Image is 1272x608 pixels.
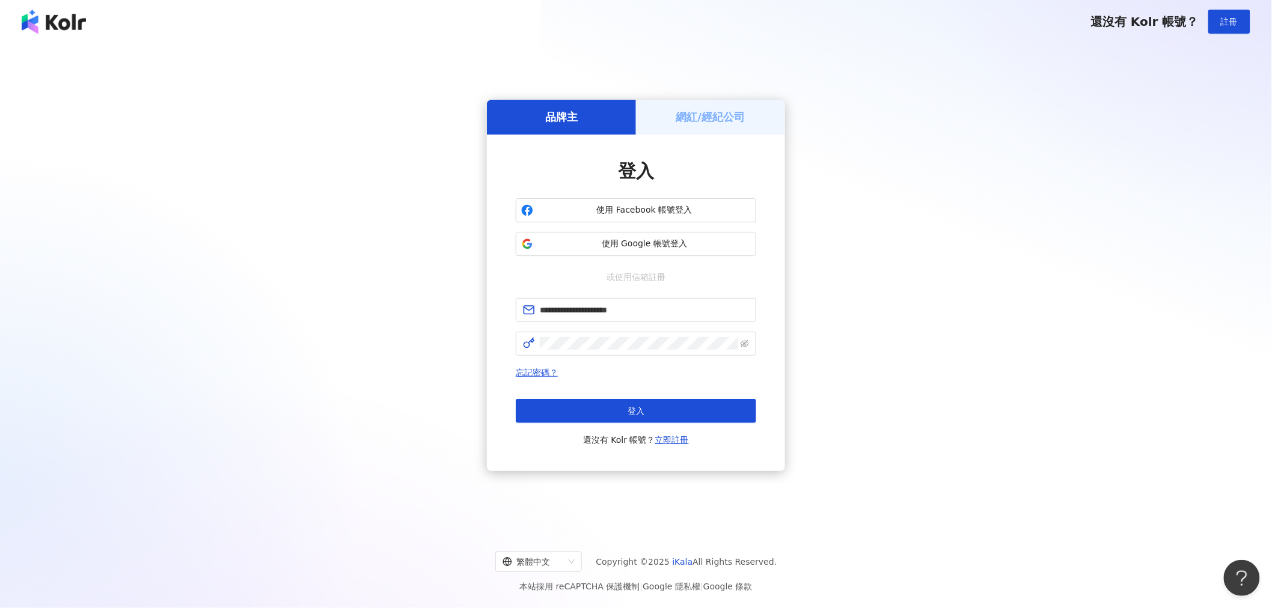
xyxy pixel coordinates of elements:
[538,204,751,216] span: 使用 Facebook 帳號登入
[516,399,756,423] button: 登入
[1090,14,1199,29] span: 還沒有 Kolr 帳號？
[516,198,756,222] button: 使用 Facebook 帳號登入
[1221,17,1238,26] span: 註冊
[700,582,703,591] span: |
[1224,560,1260,596] iframe: Help Scout Beacon - Open
[22,10,86,34] img: logo
[640,582,643,591] span: |
[703,582,753,591] a: Google 條款
[676,109,745,124] h5: 網紅/經紀公司
[519,579,752,594] span: 本站採用 reCAPTCHA 保護機制
[1208,10,1250,34] button: 註冊
[741,339,749,348] span: eye-invisible
[628,406,644,416] span: 登入
[538,238,751,250] span: 使用 Google 帳號登入
[516,232,756,256] button: 使用 Google 帳號登入
[655,435,689,445] a: 立即註冊
[598,270,674,284] span: 或使用信箱註冊
[643,582,700,591] a: Google 隱私權
[545,109,578,124] h5: 品牌主
[618,160,654,181] span: 登入
[516,368,558,377] a: 忘記密碼？
[583,433,689,447] span: 還沒有 Kolr 帳號？
[596,555,777,569] span: Copyright © 2025 All Rights Reserved.
[673,557,693,567] a: iKala
[503,552,564,571] div: 繁體中文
